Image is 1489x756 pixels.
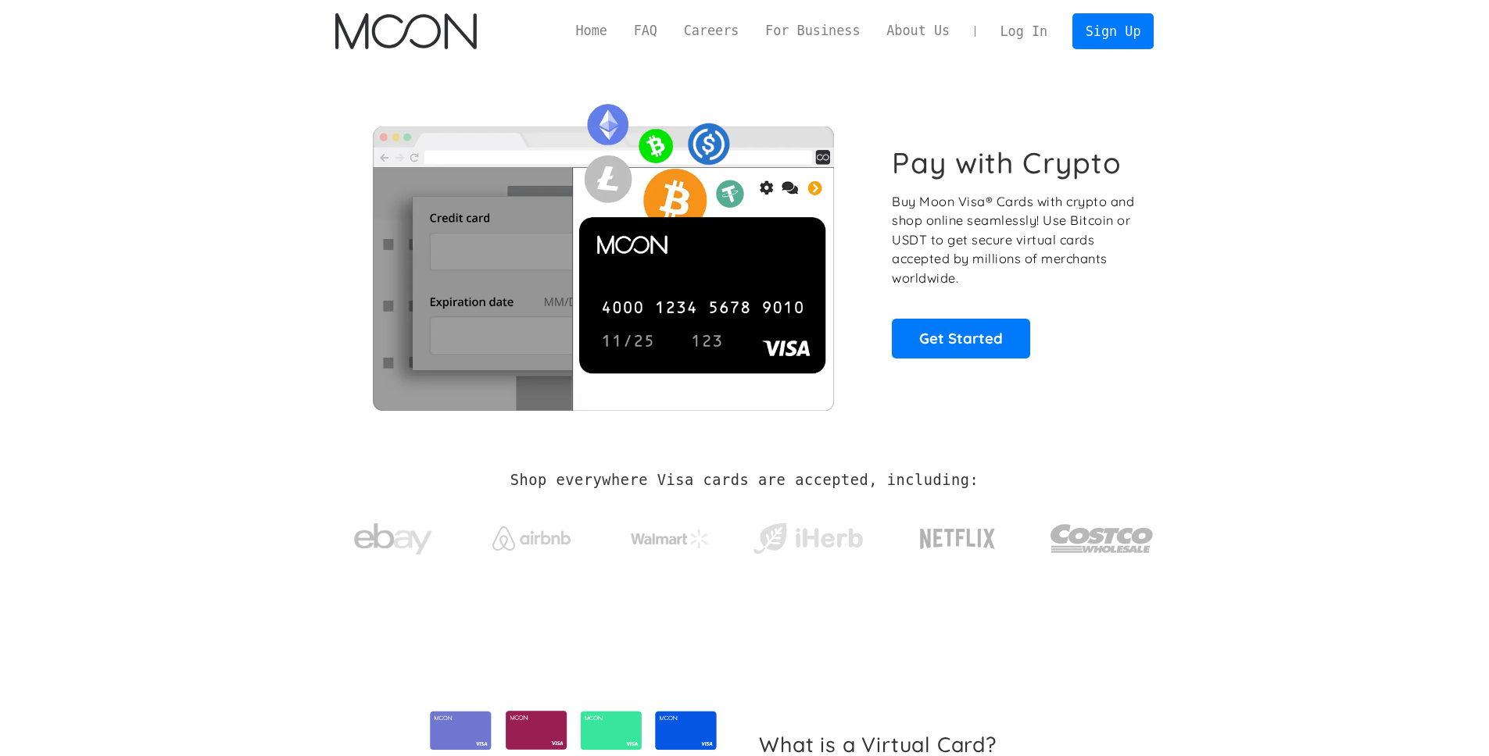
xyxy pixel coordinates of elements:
[563,21,621,41] a: Home
[892,319,1030,358] a: Get Started
[1072,13,1154,48] a: Sign Up
[354,515,432,564] img: ebay
[335,499,452,572] a: ebay
[492,526,571,551] img: Airbnb
[611,514,728,556] a: Walmart
[621,21,671,41] a: FAQ
[750,503,866,567] a: iHerb
[892,145,1122,180] h1: Pay with Crypto
[888,504,1028,566] a: Netflix
[1050,509,1154,568] img: Costco
[671,21,752,41] a: Careers
[750,519,866,559] img: iHerb
[1050,494,1154,576] a: Costco
[335,93,871,410] img: Moon Cards let you spend your crypto anywhere Visa is accepted.
[918,519,997,558] img: Netflix
[473,511,589,558] a: Airbnb
[510,472,979,489] h2: Shop everywhere Visa cards are accepted, including:
[873,21,963,41] a: About Us
[335,13,477,49] img: Moon Logo
[987,14,1061,48] a: Log In
[631,530,709,548] img: Walmart
[335,13,477,49] a: home
[892,192,1136,288] p: Buy Moon Visa® Cards with crypto and shop online seamlessly! Use Bitcoin or USDT to get secure vi...
[752,21,873,41] a: For Business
